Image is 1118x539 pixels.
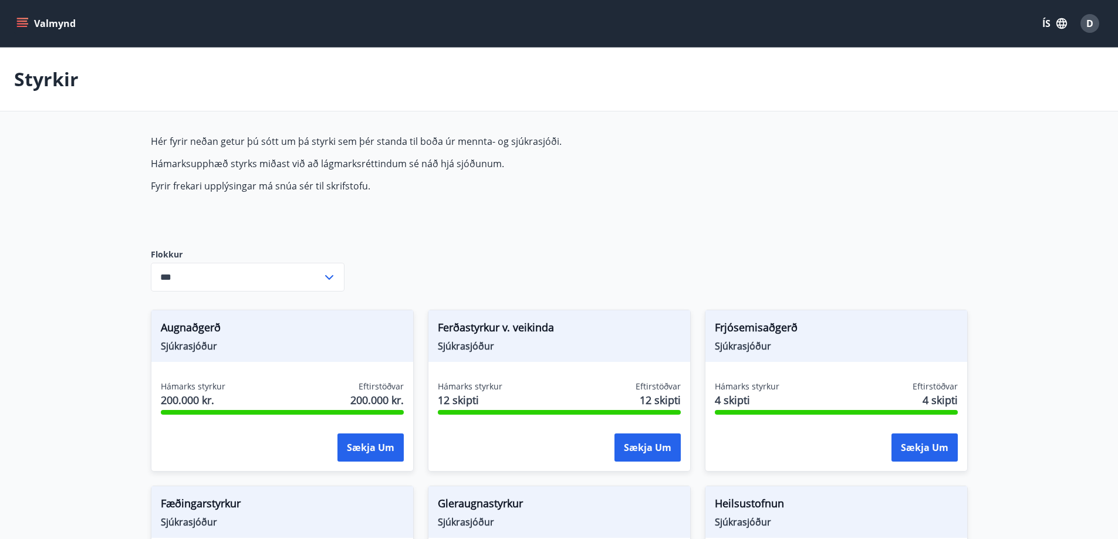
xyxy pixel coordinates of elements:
[715,381,779,392] span: Hámarks styrkur
[715,340,958,352] span: Sjúkrasjóður
[438,340,681,352] span: Sjúkrasjóður
[337,433,404,462] button: Sækja um
[161,496,404,516] span: Fæðingarstyrkur
[151,157,705,170] p: Hámarksupphæð styrks miðast við að lágmarksréttindum sé náð hjá sjóðunum.
[640,392,681,408] span: 12 skipti
[161,392,225,408] span: 200.000 kr.
[161,340,404,352] span: Sjúkrasjóður
[161,516,404,528] span: Sjúkrasjóður
[715,516,958,528] span: Sjúkrasjóður
[913,381,958,392] span: Eftirstöðvar
[14,66,79,92] p: Styrkir
[438,496,681,516] span: Gleraugnastyrkur
[350,392,404,408] span: 200.000 kr.
[14,13,80,34] button: menu
[1086,17,1093,30] span: D
[438,320,681,340] span: Ferðastyrkur v. veikinda
[715,320,958,340] span: Frjósemisaðgerð
[438,392,502,408] span: 12 skipti
[161,381,225,392] span: Hámarks styrkur
[923,392,958,408] span: 4 skipti
[438,516,681,528] span: Sjúkrasjóður
[1036,13,1073,34] button: ÍS
[161,320,404,340] span: Augnaðgerð
[636,381,681,392] span: Eftirstöðvar
[359,381,404,392] span: Eftirstöðvar
[715,392,779,408] span: 4 skipti
[614,433,681,462] button: Sækja um
[151,135,705,148] p: Hér fyrir neðan getur þú sótt um þá styrki sem þér standa til boða úr mennta- og sjúkrasjóði.
[151,179,705,192] p: Fyrir frekari upplýsingar má snúa sér til skrifstofu.
[438,381,502,392] span: Hámarks styrkur
[891,433,958,462] button: Sækja um
[1076,9,1104,38] button: D
[151,249,344,260] label: Flokkur
[715,496,958,516] span: Heilsustofnun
